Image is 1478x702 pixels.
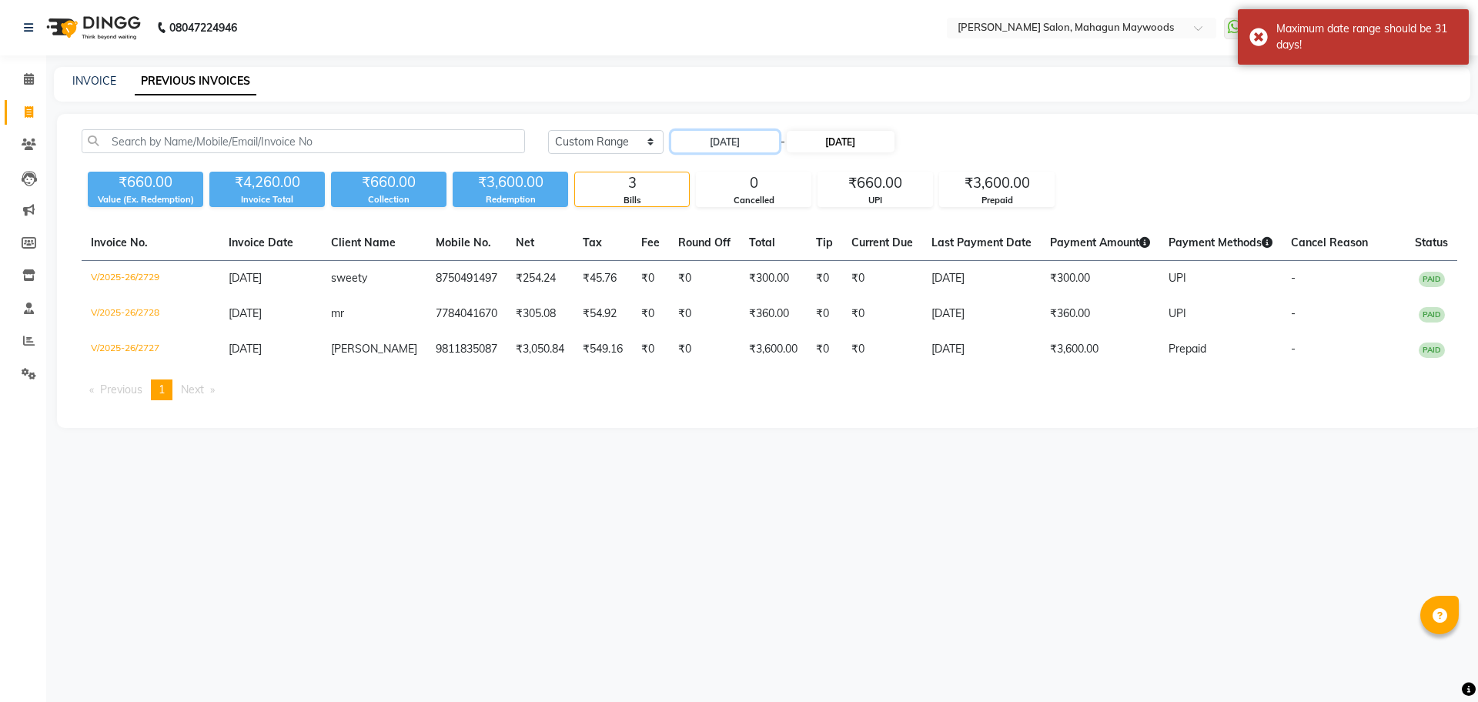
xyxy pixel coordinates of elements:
[641,236,660,249] span: Fee
[922,261,1041,297] td: [DATE]
[940,172,1054,194] div: ₹3,600.00
[669,296,740,332] td: ₹0
[1291,271,1296,285] span: -
[82,379,1457,400] nav: Pagination
[91,236,148,249] span: Invoice No.
[169,6,237,49] b: 08047224946
[807,296,842,332] td: ₹0
[331,172,446,193] div: ₹660.00
[331,306,344,320] span: mr
[940,194,1054,207] div: Prepaid
[507,332,573,367] td: ₹3,050.84
[82,332,219,367] td: V/2025-26/2727
[39,6,145,49] img: logo
[1276,21,1457,53] div: Maximum date range should be 31 days!
[209,172,325,193] div: ₹4,260.00
[1169,236,1272,249] span: Payment Methods
[922,296,1041,332] td: [DATE]
[426,332,507,367] td: 9811835087
[669,261,740,297] td: ₹0
[1419,272,1445,287] span: PAID
[229,342,262,356] span: [DATE]
[453,193,568,206] div: Redemption
[818,194,932,207] div: UPI
[82,296,219,332] td: V/2025-26/2728
[787,131,894,152] input: End Date
[575,194,689,207] div: Bills
[740,332,807,367] td: ₹3,600.00
[632,296,669,332] td: ₹0
[181,383,204,396] span: Next
[229,306,262,320] span: [DATE]
[922,332,1041,367] td: [DATE]
[1169,342,1206,356] span: Prepaid
[740,296,807,332] td: ₹360.00
[1041,261,1159,297] td: ₹300.00
[88,193,203,206] div: Value (Ex. Redemption)
[507,296,573,332] td: ₹305.08
[816,236,833,249] span: Tip
[671,131,779,152] input: Start Date
[573,296,632,332] td: ₹54.92
[781,134,785,150] span: -
[159,383,165,396] span: 1
[740,261,807,297] td: ₹300.00
[678,236,731,249] span: Round Off
[842,261,922,297] td: ₹0
[331,193,446,206] div: Collection
[749,236,775,249] span: Total
[331,342,417,356] span: [PERSON_NAME]
[697,194,811,207] div: Cancelled
[72,74,116,88] a: INVOICE
[88,172,203,193] div: ₹660.00
[426,296,507,332] td: 7784041670
[842,296,922,332] td: ₹0
[1415,236,1448,249] span: Status
[1291,236,1368,249] span: Cancel Reason
[632,261,669,297] td: ₹0
[229,236,293,249] span: Invoice Date
[453,172,568,193] div: ₹3,600.00
[209,193,325,206] div: Invoice Total
[516,236,534,249] span: Net
[575,172,689,194] div: 3
[1041,332,1159,367] td: ₹3,600.00
[1169,271,1186,285] span: UPI
[1419,307,1445,323] span: PAID
[1291,342,1296,356] span: -
[1419,343,1445,358] span: PAID
[229,271,262,285] span: [DATE]
[426,261,507,297] td: 8750491497
[507,261,573,297] td: ₹254.24
[100,383,142,396] span: Previous
[1041,296,1159,332] td: ₹360.00
[436,236,491,249] span: Mobile No.
[573,261,632,297] td: ₹45.76
[818,172,932,194] div: ₹660.00
[331,236,396,249] span: Client Name
[573,332,632,367] td: ₹549.16
[82,129,525,153] input: Search by Name/Mobile/Email/Invoice No
[697,172,811,194] div: 0
[632,332,669,367] td: ₹0
[82,261,219,297] td: V/2025-26/2729
[331,271,367,285] span: sweety
[807,332,842,367] td: ₹0
[842,332,922,367] td: ₹0
[1169,306,1186,320] span: UPI
[1291,306,1296,320] span: -
[807,261,842,297] td: ₹0
[931,236,1032,249] span: Last Payment Date
[1050,236,1150,249] span: Payment Amount
[583,236,602,249] span: Tax
[135,68,256,95] a: PREVIOUS INVOICES
[851,236,913,249] span: Current Due
[669,332,740,367] td: ₹0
